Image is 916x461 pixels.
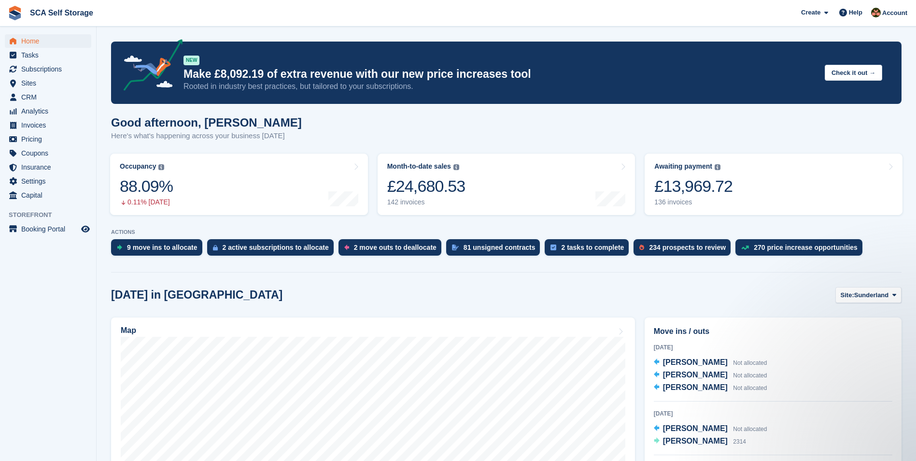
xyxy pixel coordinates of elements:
a: [PERSON_NAME] Not allocated [654,423,767,435]
div: £13,969.72 [654,176,733,196]
a: menu [5,76,91,90]
a: SCA Self Storage [26,5,97,21]
a: Awaiting payment £13,969.72 136 invoices [645,154,902,215]
img: prospect-51fa495bee0391a8d652442698ab0144808aea92771e9ea1ae160a38d050c398.svg [639,245,644,250]
a: menu [5,222,91,236]
span: Booking Portal [21,222,79,236]
div: Month-to-date sales [387,162,451,171]
div: 234 prospects to review [649,244,726,251]
a: menu [5,104,91,118]
img: icon-info-grey-7440780725fd019a000dd9b08b2336e03edf1995a4989e88bcd33f0948082b44.svg [453,164,459,170]
div: Awaiting payment [654,162,712,171]
a: 2 move outs to deallocate [338,239,446,260]
div: 270 price increase opportunities [754,244,858,251]
span: Analytics [21,104,79,118]
a: [PERSON_NAME] Not allocated [654,382,767,394]
p: ACTIONS [111,229,902,235]
span: Help [849,8,862,17]
button: Site: Sunderland [835,287,902,303]
img: Sarah Race [871,8,881,17]
a: [PERSON_NAME] Not allocated [654,357,767,369]
span: CRM [21,90,79,104]
a: menu [5,90,91,104]
div: £24,680.53 [387,176,465,196]
a: [PERSON_NAME] 2314 [654,435,746,448]
a: menu [5,118,91,132]
span: [PERSON_NAME] [663,371,728,379]
span: Invoices [21,118,79,132]
div: 81 unsigned contracts [464,244,536,251]
a: 81 unsigned contracts [446,239,545,260]
img: move_outs_to_deallocate_icon-f764333ba52eb49d3ac5e1228854f67142a1ed5810a6f6cc68b1a99e826820c5.svg [344,245,349,250]
a: menu [5,146,91,160]
span: Not allocated [733,360,767,366]
p: Make £8,092.19 of extra revenue with our new price increases tool [183,67,817,81]
span: Not allocated [733,372,767,379]
a: menu [5,62,91,76]
span: [PERSON_NAME] [663,383,728,391]
span: Sites [21,76,79,90]
img: stora-icon-8386f47178a22dfd0bd8f6a31ec36ba5ce8667c1dd55bd0f319d3a0aa187defe.svg [8,6,22,20]
div: [DATE] [654,343,892,352]
img: move_ins_to_allocate_icon-fdf77a2bb77ea45bf5b3d319d69a93e2d87916cf1d5bf7949dd705db3b84f3ca.svg [117,245,122,250]
div: 136 invoices [654,198,733,206]
span: [PERSON_NAME] [663,424,728,432]
div: [DATE] [654,409,892,418]
img: active_subscription_to_allocate_icon-d502201f5373d7db506a760aba3b589e785aa758c864c3986d89f69b8ff3... [213,245,218,251]
a: 234 prospects to review [634,239,735,260]
a: Month-to-date sales £24,680.53 142 invoices [378,154,635,215]
img: price_increase_opportunities-93ffe204e8149a01c8c9dc8f82e8f89637d9d84a8eef4429ea346261dce0b2c0.svg [741,245,749,250]
button: Check it out → [825,65,882,81]
a: 9 move ins to allocate [111,239,207,260]
span: Tasks [21,48,79,62]
span: Capital [21,188,79,202]
span: Subscriptions [21,62,79,76]
a: Preview store [80,223,91,235]
a: Occupancy 88.09% 0.11% [DATE] [110,154,368,215]
div: 2 move outs to deallocate [354,244,437,251]
img: icon-info-grey-7440780725fd019a000dd9b08b2336e03edf1995a4989e88bcd33f0948082b44.svg [715,164,720,170]
img: contract_signature_icon-13c848040528278c33f63329250d36e43548de30e8caae1d1a13099fd9432cc5.svg [452,245,459,250]
span: Site: [841,290,854,300]
img: icon-info-grey-7440780725fd019a000dd9b08b2336e03edf1995a4989e88bcd33f0948082b44.svg [158,164,164,170]
a: [PERSON_NAME] Not allocated [654,369,767,382]
span: Settings [21,174,79,188]
span: Coupons [21,146,79,160]
div: 9 move ins to allocate [127,244,197,251]
span: Not allocated [733,426,767,432]
div: 142 invoices [387,198,465,206]
div: 2 tasks to complete [561,244,624,251]
span: Pricing [21,132,79,146]
span: Not allocated [733,385,767,391]
a: menu [5,48,91,62]
div: 2 active subscriptions to allocate [223,244,329,251]
div: NEW [183,56,199,65]
span: Create [801,8,820,17]
a: 2 tasks to complete [545,239,634,260]
h2: Move ins / outs [654,326,892,337]
h2: [DATE] in [GEOGRAPHIC_DATA] [111,288,282,302]
a: menu [5,188,91,202]
p: Rooted in industry best practices, but tailored to your subscriptions. [183,81,817,92]
a: menu [5,132,91,146]
h2: Map [121,326,136,335]
a: 270 price increase opportunities [735,239,867,260]
span: Sunderland [854,290,889,300]
div: 0.11% [DATE] [120,198,173,206]
div: Occupancy [120,162,156,171]
p: Here's what's happening across your business [DATE] [111,130,302,142]
a: menu [5,34,91,48]
a: menu [5,160,91,174]
img: price-adjustments-announcement-icon-8257ccfd72463d97f412b2fc003d46551f7dbcb40ab6d574587a9cd5c0d94... [115,39,183,94]
span: Account [882,8,907,18]
span: Insurance [21,160,79,174]
span: Home [21,34,79,48]
div: 88.09% [120,176,173,196]
span: Storefront [9,210,96,220]
a: 2 active subscriptions to allocate [207,239,338,260]
h1: Good afternoon, [PERSON_NAME] [111,116,302,129]
span: [PERSON_NAME] [663,358,728,366]
span: [PERSON_NAME] [663,437,728,445]
img: task-75834270c22a3079a89374b754ae025e5fb1db73e45f91037f5363f120a921f8.svg [550,245,556,250]
span: 2314 [733,438,746,445]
